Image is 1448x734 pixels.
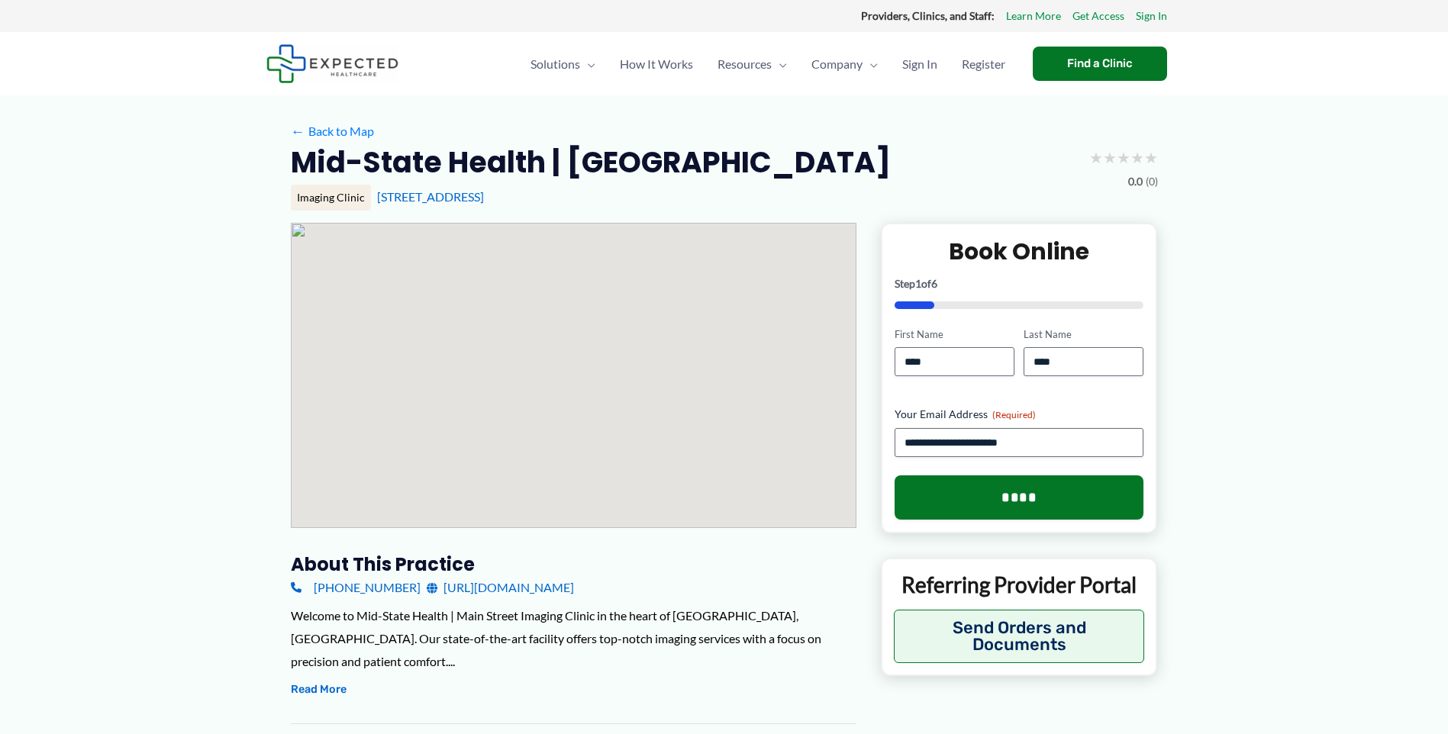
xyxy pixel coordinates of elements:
[895,278,1144,289] p: Step of
[1136,6,1167,26] a: Sign In
[950,37,1017,91] a: Register
[1089,143,1103,172] span: ★
[266,44,398,83] img: Expected Healthcare Logo - side, dark font, small
[894,571,1145,598] p: Referring Provider Portal
[962,37,1005,91] span: Register
[1006,6,1061,26] a: Learn More
[518,37,1017,91] nav: Primary Site Navigation
[895,327,1014,342] label: First Name
[1146,172,1158,192] span: (0)
[915,277,921,290] span: 1
[1144,143,1158,172] span: ★
[931,277,937,290] span: 6
[861,9,995,22] strong: Providers, Clinics, and Staff:
[894,610,1145,663] button: Send Orders and Documents
[705,37,799,91] a: ResourcesMenu Toggle
[1117,143,1130,172] span: ★
[1024,327,1143,342] label: Last Name
[580,37,595,91] span: Menu Toggle
[620,37,693,91] span: How It Works
[895,407,1144,422] label: Your Email Address
[992,409,1036,420] span: (Required)
[772,37,787,91] span: Menu Toggle
[291,552,856,576] h3: About this practice
[1033,47,1167,81] a: Find a Clinic
[291,124,305,138] span: ←
[718,37,772,91] span: Resources
[377,189,484,204] a: [STREET_ADDRESS]
[291,604,856,672] div: Welcome to Mid-State Health | Main Street Imaging Clinic in the heart of [GEOGRAPHIC_DATA], [GEOG...
[895,237,1144,266] h2: Book Online
[902,37,937,91] span: Sign In
[518,37,608,91] a: SolutionsMenu Toggle
[291,576,421,599] a: [PHONE_NUMBER]
[1130,143,1144,172] span: ★
[427,576,574,599] a: [URL][DOMAIN_NAME]
[863,37,878,91] span: Menu Toggle
[1072,6,1124,26] a: Get Access
[291,120,374,143] a: ←Back to Map
[291,681,347,699] button: Read More
[531,37,580,91] span: Solutions
[1103,143,1117,172] span: ★
[890,37,950,91] a: Sign In
[811,37,863,91] span: Company
[608,37,705,91] a: How It Works
[1128,172,1143,192] span: 0.0
[291,143,891,181] h2: Mid-State Health | [GEOGRAPHIC_DATA]
[799,37,890,91] a: CompanyMenu Toggle
[291,185,371,211] div: Imaging Clinic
